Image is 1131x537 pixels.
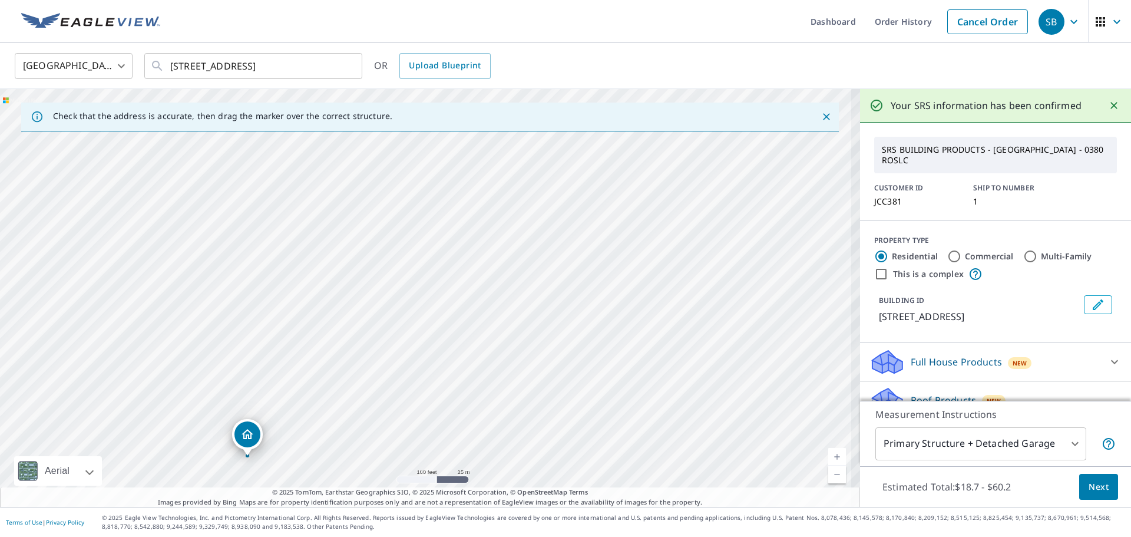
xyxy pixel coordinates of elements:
[875,427,1086,460] div: Primary Structure + Detached Garage
[869,348,1122,376] div: Full House ProductsNew
[911,393,976,407] p: Roof Products
[46,518,84,526] a: Privacy Policy
[272,487,588,498] span: © 2025 TomTom, Earthstar Geographics SIO, © 2025 Microsoft Corporation, ©
[102,513,1125,531] p: © 2025 Eagle View Technologies, Inc. and Pictometry International Corp. All Rights Reserved. Repo...
[1084,295,1112,314] button: Edit building 1
[170,50,338,83] input: Search by address or latitude-longitude
[1102,437,1116,451] span: Your report will include the primary structure and a detached garage if one exists.
[15,50,133,83] div: [GEOGRAPHIC_DATA]
[973,183,1058,193] p: SHIP TO NUMBER
[41,456,73,486] div: Aerial
[232,419,263,456] div: Dropped pin, building 1, Residential property, 1202 E Blackhorse Dr Spanish Fork, UT 84660
[1106,98,1122,113] button: Close
[879,295,924,305] p: BUILDING ID
[987,396,1001,406] span: New
[14,456,102,486] div: Aerial
[965,251,1014,262] label: Commercial
[6,519,84,526] p: |
[569,487,588,496] a: Terms
[399,53,490,79] a: Upload Blueprint
[819,109,834,124] button: Close
[877,140,1114,170] p: SRS BUILDING PRODUCTS - [GEOGRAPHIC_DATA] - 0380 ROSLC
[1079,474,1118,500] button: Next
[53,111,392,121] p: Check that the address is accurate, then drag the marker over the correct structure.
[1089,480,1109,495] span: Next
[893,268,964,280] label: This is a complex
[409,58,481,73] span: Upload Blueprint
[517,487,567,496] a: OpenStreetMap
[873,474,1020,500] p: Estimated Total: $18.7 - $60.2
[828,448,846,466] a: Current Level 18, Zoom In
[828,466,846,483] a: Current Level 18, Zoom Out
[973,197,1058,206] p: 1
[879,309,1079,324] p: [STREET_ADDRESS]
[6,518,42,526] a: Terms of Use
[891,98,1082,113] p: Your SRS information has been confirmed
[874,197,959,206] p: JCC381
[869,386,1122,432] div: Roof ProductsNewPremium with Regular Delivery
[892,251,938,262] label: Residential
[874,235,1117,246] div: PROPERTY TYPE
[1013,358,1027,368] span: New
[874,183,959,193] p: CUSTOMER ID
[21,13,160,31] img: EV Logo
[374,53,491,79] div: OR
[911,355,1002,369] p: Full House Products
[875,407,1116,421] p: Measurement Instructions
[1041,251,1092,262] label: Multi-Family
[947,9,1028,34] a: Cancel Order
[1039,9,1064,35] div: SB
